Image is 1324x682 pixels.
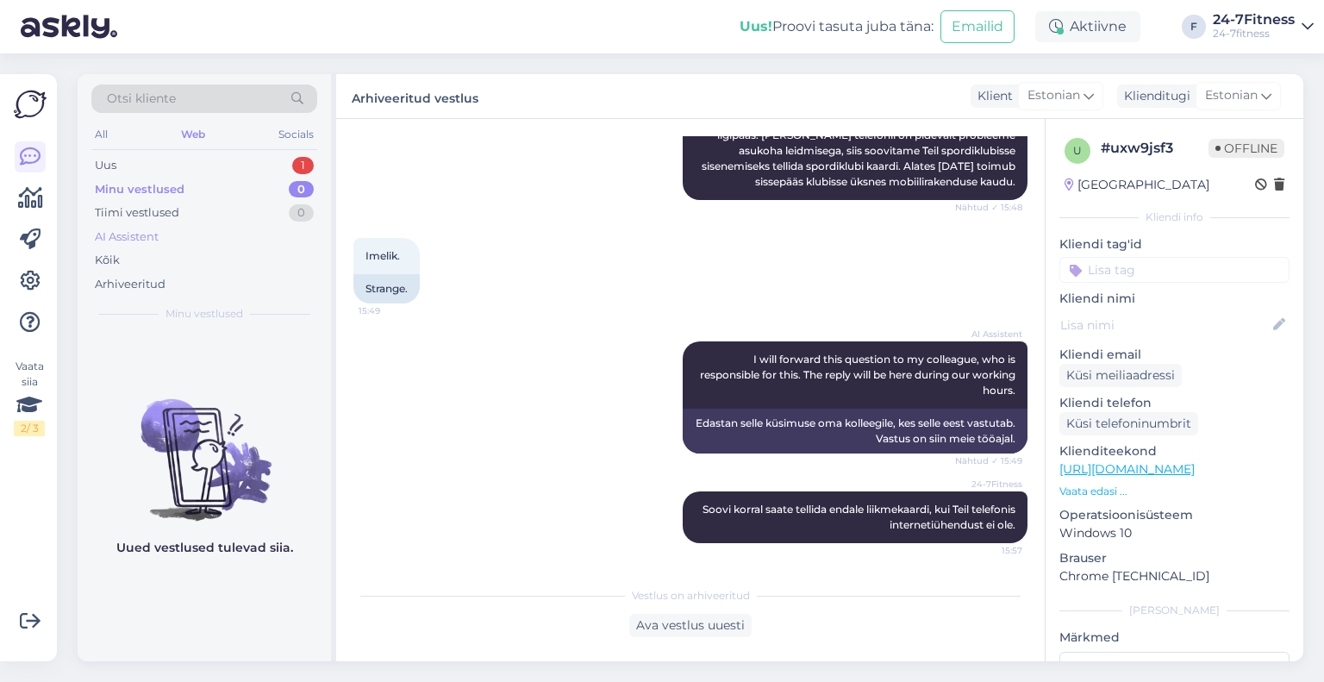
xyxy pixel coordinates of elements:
[352,84,478,108] label: Arhiveeritud vestlus
[958,544,1022,557] span: 15:57
[1065,176,1209,194] div: [GEOGRAPHIC_DATA]
[1059,210,1290,225] div: Kliendi info
[629,614,752,637] div: Ava vestlus uuesti
[940,10,1015,43] button: Emailid
[971,87,1013,105] div: Klient
[275,123,317,146] div: Socials
[958,328,1022,341] span: AI Assistent
[1101,138,1208,159] div: # uxw9jsf3
[1059,290,1290,308] p: Kliendi nimi
[700,353,1018,397] span: I will forward this question to my colleague, who is responsible for this. The reply will be here...
[958,478,1022,491] span: 24-7Fitness
[1059,629,1290,647] p: Märkmed
[740,16,934,37] div: Proovi tasuta juba täna:
[1035,11,1140,42] div: Aktiivne
[1073,144,1082,157] span: u
[165,306,243,322] span: Minu vestlused
[1059,549,1290,567] p: Brauser
[1059,506,1290,524] p: Operatsioonisüsteem
[1117,87,1190,105] div: Klienditugi
[359,304,423,317] span: 15:49
[1213,13,1295,27] div: 24-7Fitness
[1059,235,1290,253] p: Kliendi tag'id
[1205,86,1258,105] span: Estonian
[740,18,772,34] b: Uus!
[95,252,120,269] div: Kõik
[955,201,1022,214] span: Nähtud ✓ 15:48
[1059,442,1290,460] p: Klienditeekond
[1059,346,1290,364] p: Kliendi email
[1182,15,1206,39] div: F
[365,249,400,262] span: Imelik.
[289,181,314,198] div: 0
[292,157,314,174] div: 1
[955,454,1022,467] span: Nähtud ✓ 15:49
[1059,524,1290,542] p: Windows 10
[78,368,331,523] img: No chats
[683,409,1027,454] div: Edastan selle küsimuse oma kolleegile, kes selle eest vastutab. Vastus on siin meie tööajal.
[91,123,111,146] div: All
[1060,316,1270,335] input: Lisa nimi
[1027,86,1080,105] span: Estonian
[95,204,179,222] div: Tiimi vestlused
[1208,139,1284,158] span: Offline
[1059,567,1290,585] p: Chrome [TECHNICAL_ID]
[178,123,209,146] div: Web
[1059,257,1290,283] input: Lisa tag
[14,421,45,436] div: 2 / 3
[1059,461,1195,477] a: [URL][DOMAIN_NAME]
[95,276,165,293] div: Arhiveeritud
[353,274,420,303] div: Strange.
[1213,13,1314,41] a: 24-7Fitness24-7fitness
[1059,603,1290,618] div: [PERSON_NAME]
[14,88,47,121] img: Askly Logo
[289,204,314,222] div: 0
[1059,364,1182,387] div: Küsi meiliaadressi
[14,359,45,436] div: Vaata siia
[1059,394,1290,412] p: Kliendi telefon
[1059,412,1198,435] div: Küsi telefoninumbrit
[95,228,159,246] div: AI Assistent
[703,503,1018,531] span: Soovi korral saate tellida endale liikmekaardi, kui Teil telefonis internetiühendust ei ole.
[116,539,293,557] p: Uued vestlused tulevad siia.
[95,181,184,198] div: Minu vestlused
[1059,484,1290,499] p: Vaata edasi ...
[632,588,750,604] span: Vestlus on arhiveeritud
[1213,27,1295,41] div: 24-7fitness
[107,90,176,108] span: Otsi kliente
[95,157,116,174] div: Uus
